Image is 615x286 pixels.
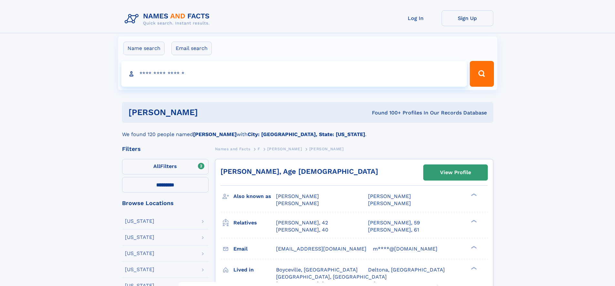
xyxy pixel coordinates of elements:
a: [PERSON_NAME], 59 [368,219,420,226]
span: Deltona, [GEOGRAPHIC_DATA] [368,267,445,273]
h3: Email [233,243,276,254]
a: [PERSON_NAME], 61 [368,226,419,233]
a: [PERSON_NAME] [267,145,302,153]
span: [GEOGRAPHIC_DATA], [GEOGRAPHIC_DATA] [276,274,387,280]
h1: [PERSON_NAME] [128,108,285,116]
button: Search Button [470,61,494,87]
div: ❯ [469,245,477,249]
label: Filters [122,159,209,174]
div: ❯ [469,266,477,270]
div: View Profile [440,165,471,180]
span: [PERSON_NAME] [276,200,319,206]
h3: Lived in [233,264,276,275]
span: [PERSON_NAME] [368,200,411,206]
span: All [153,163,160,169]
a: Log In [390,10,442,26]
a: Names and Facts [215,145,251,153]
div: Browse Locations [122,200,209,206]
a: View Profile [424,165,487,180]
a: [PERSON_NAME], Age [DEMOGRAPHIC_DATA] [220,167,378,175]
span: [PERSON_NAME] [368,193,411,199]
b: City: [GEOGRAPHIC_DATA], State: [US_STATE] [248,131,365,137]
a: [PERSON_NAME], 42 [276,219,328,226]
div: ❯ [469,219,477,223]
span: [PERSON_NAME] [309,147,344,151]
h3: Relatives [233,217,276,228]
a: [PERSON_NAME], 40 [276,226,328,233]
span: [PERSON_NAME] [276,193,319,199]
a: F [258,145,260,153]
div: We found 120 people named with . [122,123,493,138]
label: Email search [171,42,212,55]
img: Logo Names and Facts [122,10,215,28]
input: search input [121,61,467,87]
b: [PERSON_NAME] [193,131,237,137]
div: [US_STATE] [125,235,154,240]
div: ❯ [469,193,477,197]
div: [US_STATE] [125,219,154,224]
span: Boyceville, [GEOGRAPHIC_DATA] [276,267,358,273]
a: Sign Up [442,10,493,26]
h3: Also known as [233,191,276,202]
label: Name search [123,42,165,55]
div: Found 100+ Profiles In Our Records Database [285,109,487,116]
div: [US_STATE] [125,251,154,256]
div: Filters [122,146,209,152]
span: F [258,147,260,151]
span: [EMAIL_ADDRESS][DOMAIN_NAME] [276,246,366,252]
div: [US_STATE] [125,267,154,272]
span: [PERSON_NAME] [267,147,302,151]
